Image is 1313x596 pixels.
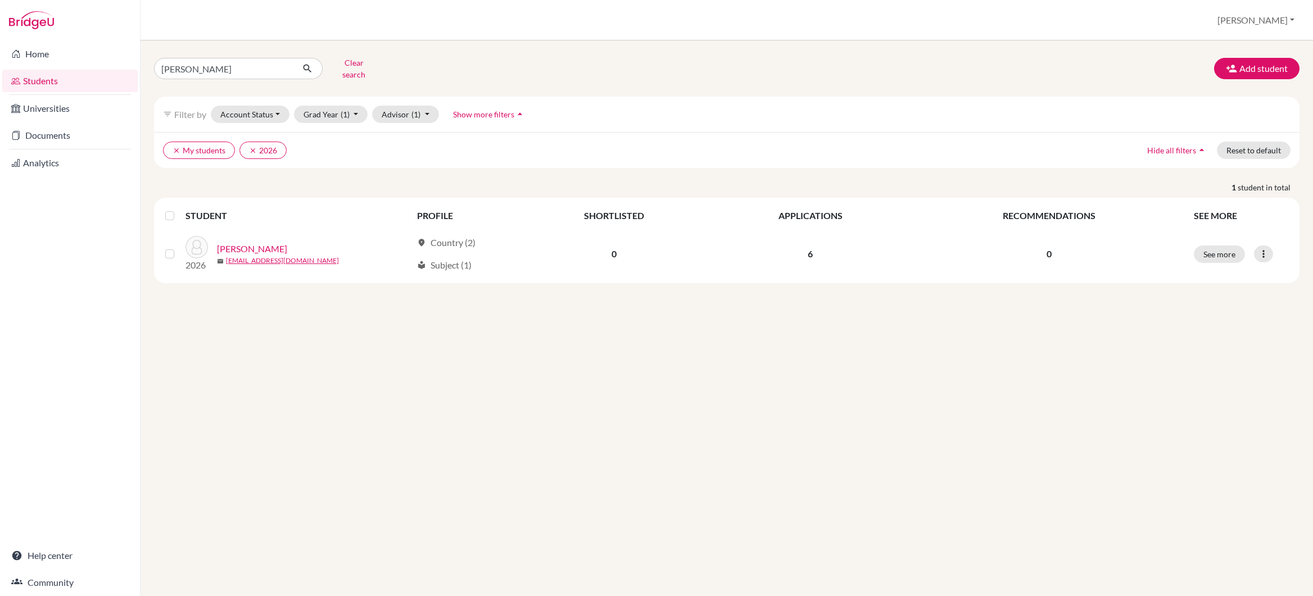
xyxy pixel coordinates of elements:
i: clear [173,147,180,154]
a: Students [2,70,138,92]
a: Help center [2,544,138,567]
td: 6 [709,229,911,279]
span: local_library [417,261,426,270]
span: (1) [411,110,420,119]
div: Subject (1) [417,258,472,272]
img: Bridge-U [9,11,54,29]
a: [EMAIL_ADDRESS][DOMAIN_NAME] [226,256,339,266]
button: clearMy students [163,142,235,159]
span: mail [217,258,224,265]
button: Account Status [211,106,289,123]
span: (1) [341,110,350,119]
th: STUDENT [185,202,410,229]
a: [PERSON_NAME] [217,242,287,256]
th: PROFILE [410,202,518,229]
span: student in total [1238,181,1300,193]
span: Hide all filters [1147,145,1196,155]
button: Add student [1214,58,1300,79]
button: Grad Year(1) [294,106,368,123]
th: RECOMMENDATIONS [911,202,1187,229]
span: Filter by [174,109,206,120]
button: Reset to default [1217,142,1291,159]
a: Home [2,43,138,65]
i: filter_list [163,110,172,119]
i: arrow_drop_up [1196,144,1207,156]
button: Advisor(1) [372,106,439,123]
span: Show more filters [453,110,514,119]
a: Community [2,571,138,594]
button: [PERSON_NAME] [1212,10,1300,31]
a: Universities [2,97,138,120]
p: 2026 [185,258,208,272]
th: SHORTLISTED [518,202,709,229]
i: clear [249,147,257,154]
span: location_on [417,238,426,247]
th: SEE MORE [1187,202,1295,229]
strong: 1 [1231,181,1238,193]
td: 0 [518,229,709,279]
div: Country (2) [417,236,476,249]
p: 0 [918,247,1180,261]
a: Documents [2,124,138,147]
i: arrow_drop_up [514,108,526,120]
button: Show more filtersarrow_drop_up [443,106,535,123]
button: clear2026 [239,142,287,159]
a: Analytics [2,152,138,174]
input: Find student by name... [154,58,293,79]
img: SHARMA, Aryan [185,236,208,258]
th: APPLICATIONS [709,202,911,229]
button: See more [1194,245,1245,263]
button: Hide all filtersarrow_drop_up [1138,142,1217,159]
button: Clear search [323,54,385,83]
